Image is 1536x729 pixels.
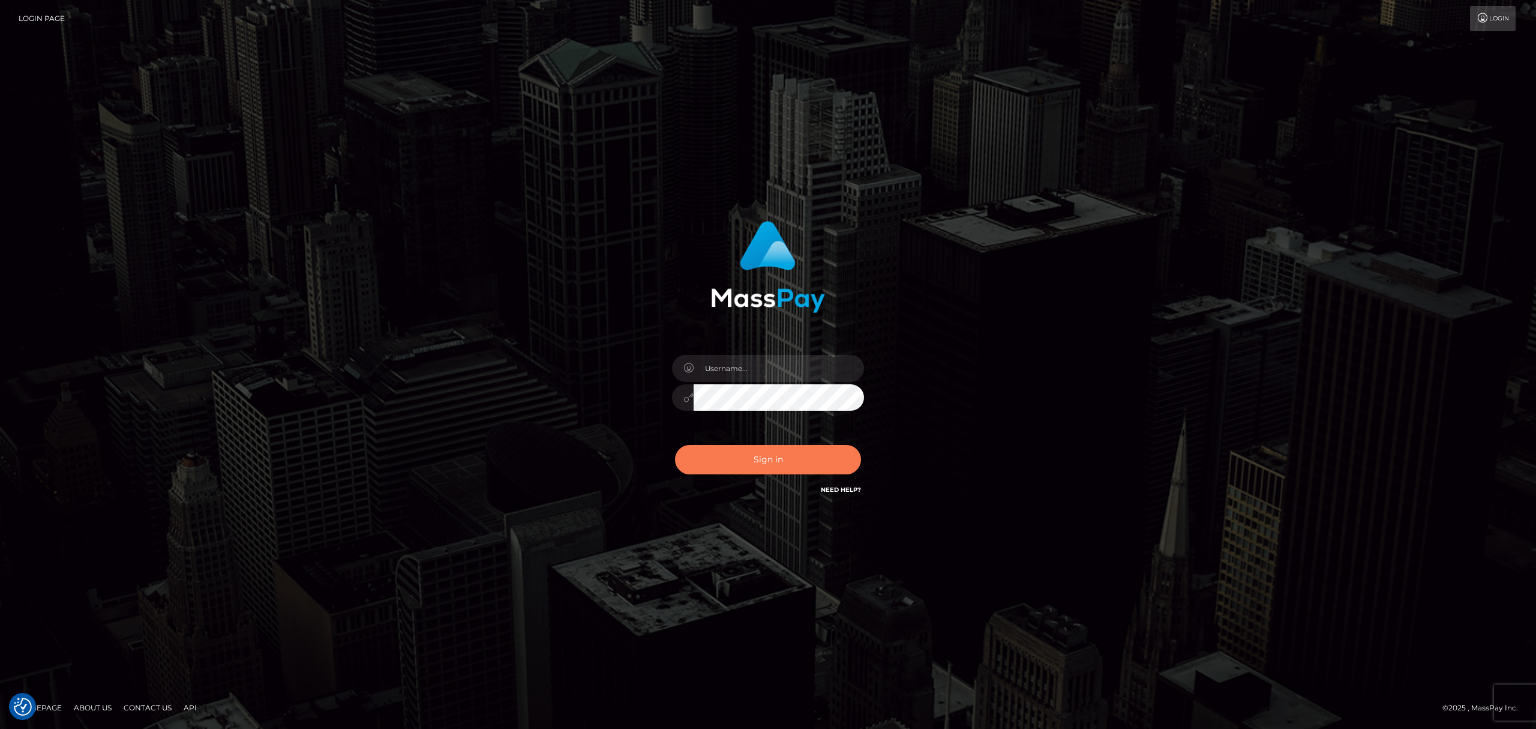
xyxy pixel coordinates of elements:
img: Revisit consent button [14,698,32,716]
a: Login [1470,6,1516,31]
a: Need Help? [821,486,861,494]
div: © 2025 , MassPay Inc. [1442,701,1527,715]
a: Login Page [19,6,65,31]
input: Username... [694,355,864,382]
button: Consent Preferences [14,698,32,716]
a: Contact Us [119,698,176,717]
a: API [179,698,202,717]
button: Sign in [675,445,861,474]
img: MassPay Login [711,221,825,313]
a: About Us [69,698,116,717]
a: Homepage [13,698,67,717]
